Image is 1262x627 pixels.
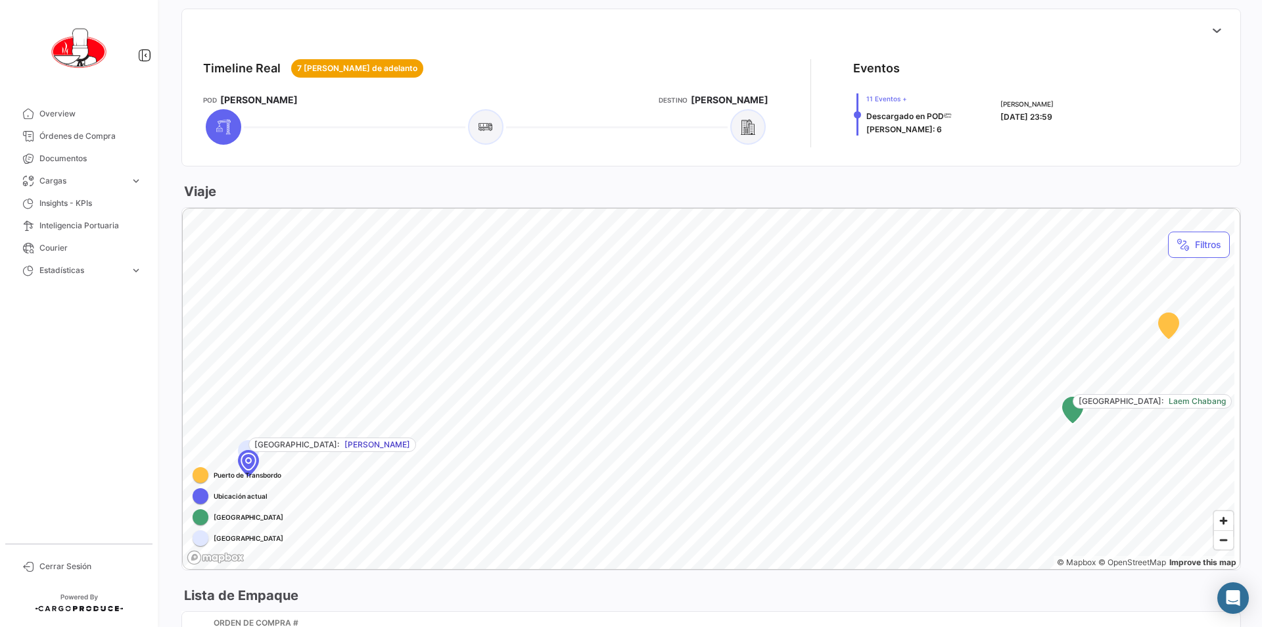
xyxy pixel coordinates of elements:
[1168,232,1230,258] button: Filtros
[853,59,900,78] div: Eventos
[1158,313,1179,339] div: Map marker
[1098,557,1166,567] a: OpenStreetMap
[214,533,283,543] span: [GEOGRAPHIC_DATA]
[181,182,216,201] h3: Viaje
[1057,557,1096,567] a: Mapbox
[691,93,768,107] span: [PERSON_NAME]
[866,93,952,104] span: 11 Eventos +
[214,512,283,522] span: [GEOGRAPHIC_DATA]
[1062,397,1083,423] div: Map marker
[11,147,147,170] a: Documentos
[39,264,125,276] span: Estadísticas
[183,209,1234,570] canvas: Map
[659,95,688,105] app-card-info-title: Destino
[1000,99,1054,109] span: [PERSON_NAME]
[11,192,147,214] a: Insights - KPIs
[130,264,142,276] span: expand_more
[1214,511,1233,530] button: Zoom in
[1214,531,1233,549] span: Zoom out
[39,220,142,232] span: Inteligencia Portuaria
[344,439,410,451] span: [PERSON_NAME]
[39,197,142,209] span: Insights - KPIs
[203,59,281,78] div: Timeline Real
[11,103,147,125] a: Overview
[11,214,147,237] a: Inteligencia Portuaria
[11,237,147,259] a: Courier
[46,16,112,82] img: 0621d632-ab00-45ba-b411-ac9e9fb3f036.png
[220,93,298,107] span: [PERSON_NAME]
[203,95,217,105] app-card-info-title: POD
[214,491,268,501] span: Ubicación actual
[130,175,142,187] span: expand_more
[39,561,142,572] span: Cerrar Sesión
[297,63,417,74] span: 7 [PERSON_NAME] de adelanto
[1214,530,1233,549] button: Zoom out
[238,450,259,476] div: Map marker
[214,470,281,480] span: Puerto de Transbordo
[1079,395,1163,407] span: [GEOGRAPHIC_DATA]:
[39,242,142,254] span: Courier
[866,124,942,134] span: [PERSON_NAME]: 6
[1169,557,1236,567] a: Map feedback
[39,108,142,120] span: Overview
[181,586,298,605] h3: Lista de Empaque
[39,130,142,142] span: Órdenes de Compra
[1000,112,1052,122] span: [DATE] 23:59
[1169,395,1226,407] span: Laem Chabang
[1217,582,1249,614] div: Abrir Intercom Messenger
[187,550,245,565] a: Mapbox logo
[866,111,944,121] span: Descargado en POD
[39,153,142,164] span: Documentos
[39,175,125,187] span: Cargas
[11,125,147,147] a: Órdenes de Compra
